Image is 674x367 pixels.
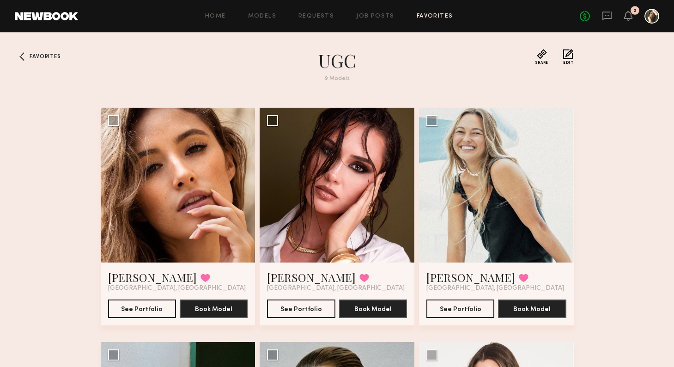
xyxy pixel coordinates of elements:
a: Book Model [498,305,566,312]
button: Edit [563,49,573,65]
a: Job Posts [356,13,395,19]
a: Book Model [180,305,248,312]
span: Edit [563,61,573,65]
button: Share [535,49,548,65]
h1: UGC [171,49,504,72]
a: [PERSON_NAME] [426,270,515,285]
div: 9 Models [171,76,504,82]
button: Book Model [180,300,248,318]
a: [PERSON_NAME] [108,270,197,285]
a: Models [248,13,276,19]
span: Favorites [30,54,61,60]
button: Book Model [498,300,566,318]
button: See Portfolio [267,300,335,318]
a: Book Model [339,305,407,312]
a: Home [205,13,226,19]
a: Requests [298,13,334,19]
a: Favorites [417,13,453,19]
span: Share [535,61,548,65]
a: [PERSON_NAME] [267,270,356,285]
span: [GEOGRAPHIC_DATA], [GEOGRAPHIC_DATA] [267,285,405,292]
button: See Portfolio [426,300,494,318]
div: 2 [633,8,637,13]
button: See Portfolio [108,300,176,318]
a: Favorites [15,49,30,64]
button: Book Model [339,300,407,318]
span: [GEOGRAPHIC_DATA], [GEOGRAPHIC_DATA] [108,285,246,292]
span: [GEOGRAPHIC_DATA], [GEOGRAPHIC_DATA] [426,285,564,292]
